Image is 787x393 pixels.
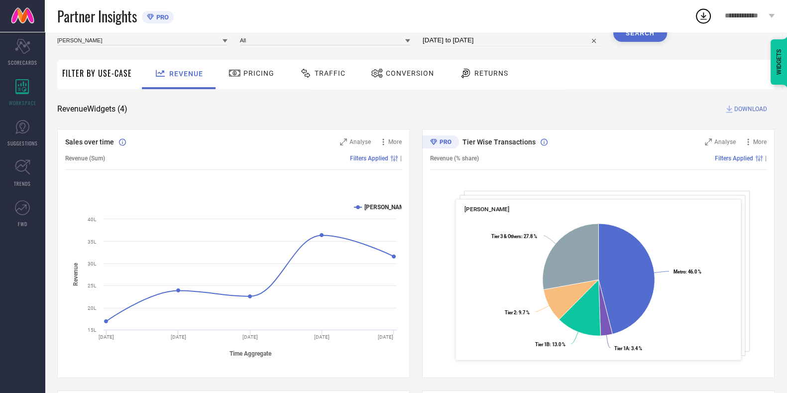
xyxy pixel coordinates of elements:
span: | [400,155,402,162]
tspan: Time Aggregate [229,350,272,357]
span: Filters Applied [715,155,753,162]
tspan: Tier 3 & Others [491,234,521,239]
div: Open download list [694,7,712,25]
text: : 46.0 % [673,269,701,274]
span: Filter By Use-Case [62,67,132,79]
span: WORKSPACE [9,99,36,107]
text: : 27.8 % [491,234,537,239]
tspan: Revenue [72,262,79,286]
div: Premium [422,135,459,150]
span: SUGGESTIONS [7,139,38,147]
text: : 13.0 % [535,342,565,347]
text: [DATE] [99,334,114,340]
text: [DATE] [378,334,393,340]
text: 25L [88,283,97,288]
span: | [765,155,767,162]
text: 20L [88,305,97,311]
span: Sales over time [65,138,114,146]
span: Traffic [315,69,345,77]
span: DOWNLOAD [734,104,767,114]
text: [PERSON_NAME] [364,204,410,211]
text: : 3.4 % [614,346,642,351]
text: 35L [88,239,97,245]
span: Partner Insights [57,6,137,26]
span: More [753,138,767,145]
tspan: Tier 2 [505,310,516,315]
text: 30L [88,261,97,266]
span: TRENDS [14,180,31,187]
span: [PERSON_NAME] [464,206,510,213]
span: FWD [18,220,27,228]
span: Pricing [243,69,274,77]
span: Returns [474,69,508,77]
span: PRO [154,13,169,21]
button: Search [613,25,667,42]
span: Filters Applied [350,155,388,162]
text: [DATE] [314,334,330,340]
text: [DATE] [242,334,258,340]
span: Revenue [169,70,203,78]
text: 40L [88,217,97,222]
svg: Zoom [340,138,347,145]
span: Tier Wise Transactions [462,138,536,146]
text: 15L [88,327,97,333]
span: SCORECARDS [8,59,37,66]
span: Revenue Widgets ( 4 ) [57,104,127,114]
span: Analyse [349,138,371,145]
input: Select time period [423,34,601,46]
svg: Zoom [705,138,712,145]
span: More [388,138,402,145]
tspan: Metro [673,269,685,274]
span: Analyse [714,138,736,145]
span: Revenue (% share) [430,155,479,162]
tspan: Tier 1A [614,346,629,351]
span: Revenue (Sum) [65,155,105,162]
tspan: Tier 1B [535,342,550,347]
span: Conversion [386,69,434,77]
text: [DATE] [171,334,186,340]
text: : 9.7 % [505,310,530,315]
